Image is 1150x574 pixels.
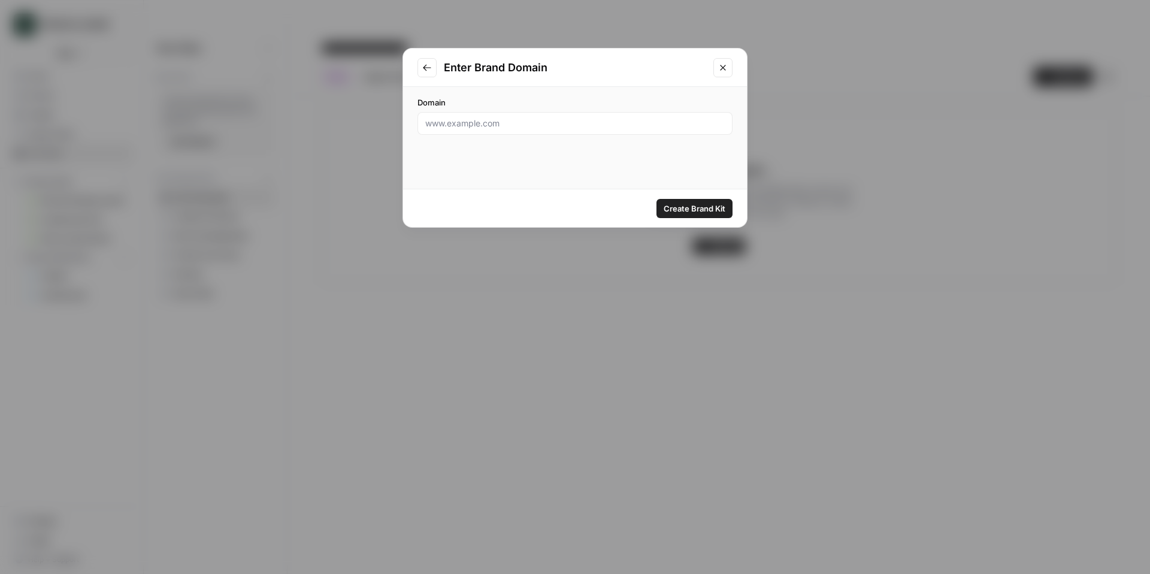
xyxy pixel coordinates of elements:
[417,58,437,77] button: Go to previous step
[713,58,733,77] button: Close modal
[656,199,733,218] button: Create Brand Kit
[664,203,725,215] span: Create Brand Kit
[417,96,733,108] label: Domain
[444,59,706,76] h2: Enter Brand Domain
[425,117,725,129] input: www.example.com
